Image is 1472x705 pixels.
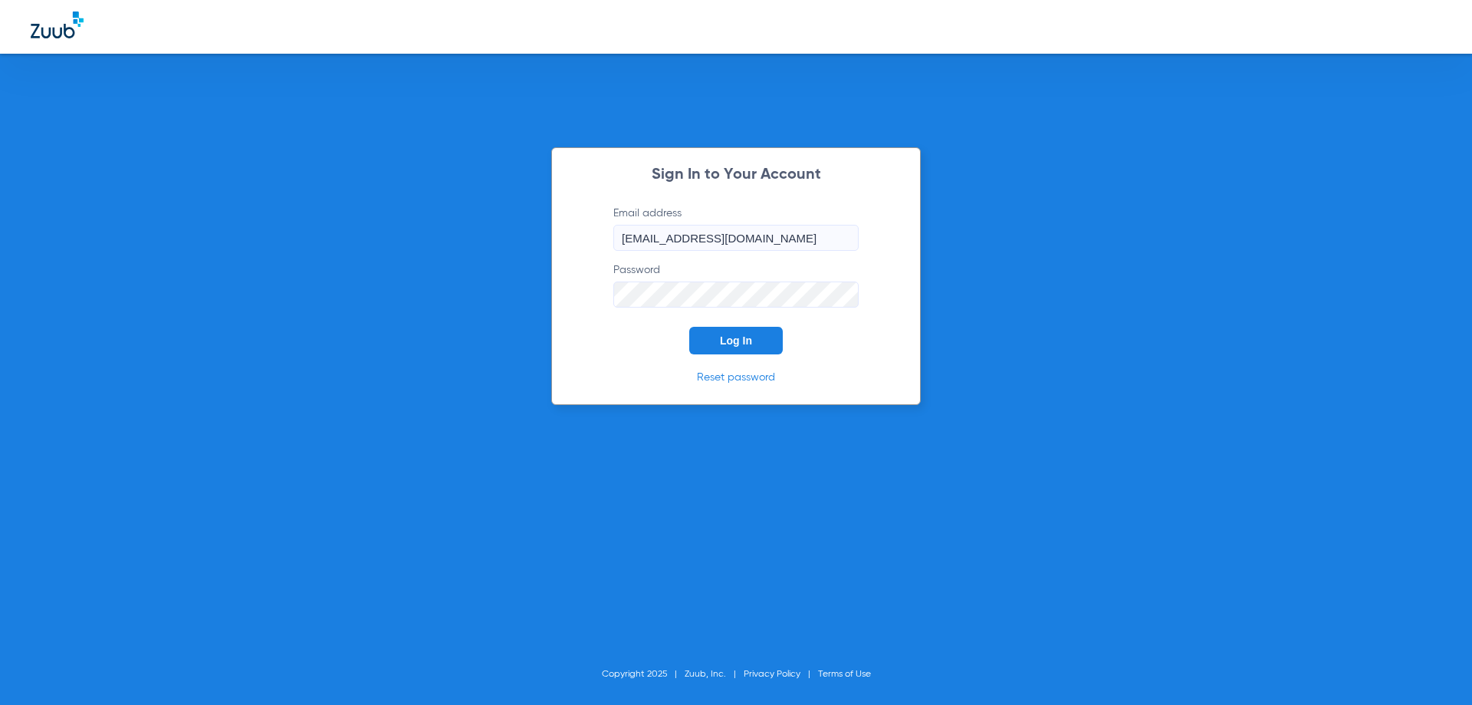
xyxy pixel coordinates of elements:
[697,372,775,383] a: Reset password
[590,167,882,183] h2: Sign In to Your Account
[613,225,859,251] input: Email address
[613,262,859,308] label: Password
[720,334,752,347] span: Log In
[685,667,744,682] li: Zuub, Inc.
[689,327,783,354] button: Log In
[818,670,871,679] a: Terms of Use
[1395,631,1472,705] iframe: Chat Widget
[744,670,800,679] a: Privacy Policy
[31,12,84,38] img: Zuub Logo
[613,282,859,308] input: Password
[602,667,685,682] li: Copyright 2025
[613,206,859,251] label: Email address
